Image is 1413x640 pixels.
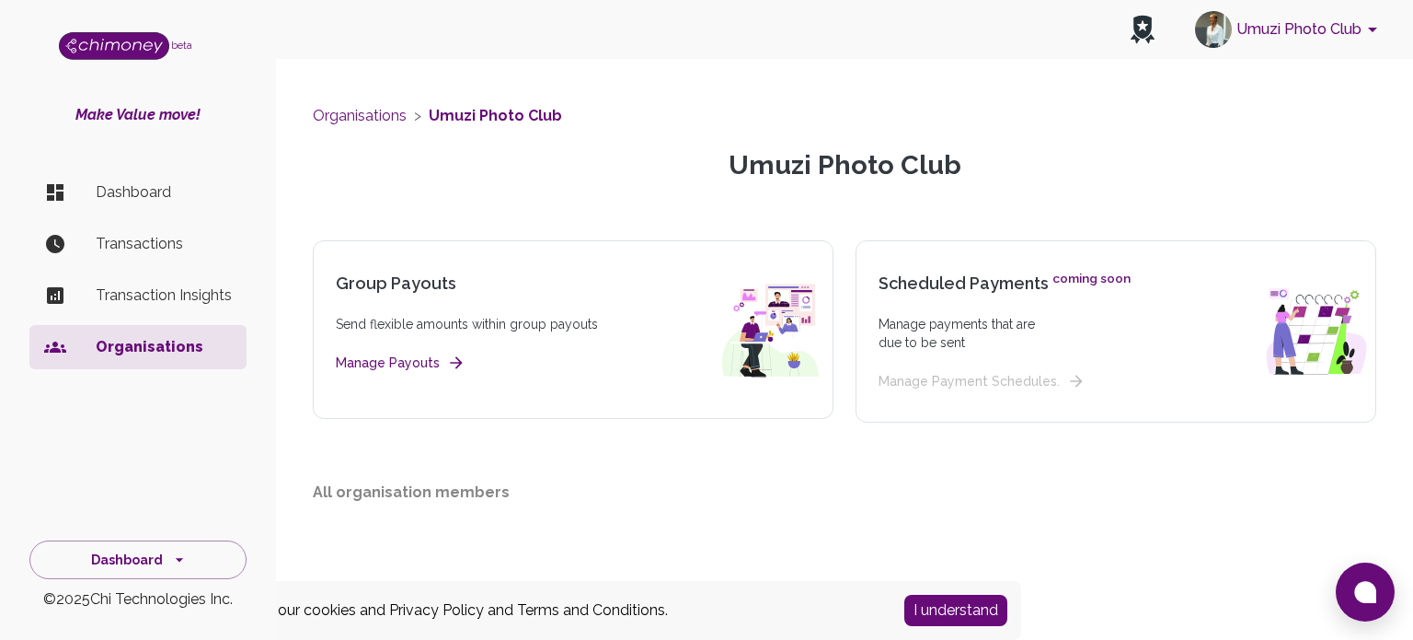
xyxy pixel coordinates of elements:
[1195,11,1232,48] img: avatar
[1052,271,1131,285] sup: coming soon
[171,40,192,51] span: beta
[313,105,1376,127] nav: breadcrumb
[23,599,877,622] div: By using this site, you are agreeing to our cookies and and .
[879,315,1055,352] p: Manage payments that are due to be sent
[96,181,232,204] p: Dashboard
[1258,273,1375,390] img: business scheduling
[1336,563,1395,622] button: Open chat window
[313,107,407,124] a: Organisations
[336,315,598,333] p: Send flexible amounts within group payouts
[96,233,232,255] p: Transactions
[336,271,511,297] p: Group Payouts
[715,271,833,389] img: group spend
[29,541,247,580] button: Dashboard
[429,105,562,127] p: Umuzi Photo Club
[414,105,421,127] li: >
[904,595,1007,626] button: Accept cookies
[59,32,169,60] img: Logo
[879,271,1131,297] p: Scheduled Payments
[313,482,1376,504] h2: All organisation members
[517,601,665,619] a: Terms and Conditions
[336,352,462,375] button: Manage Payouts
[1188,6,1391,53] button: account of current user
[96,336,232,358] p: Organisations
[313,149,1376,181] p: Umuzi Photo Club
[96,285,232,307] p: Transaction Insights
[389,601,484,619] a: Privacy Policy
